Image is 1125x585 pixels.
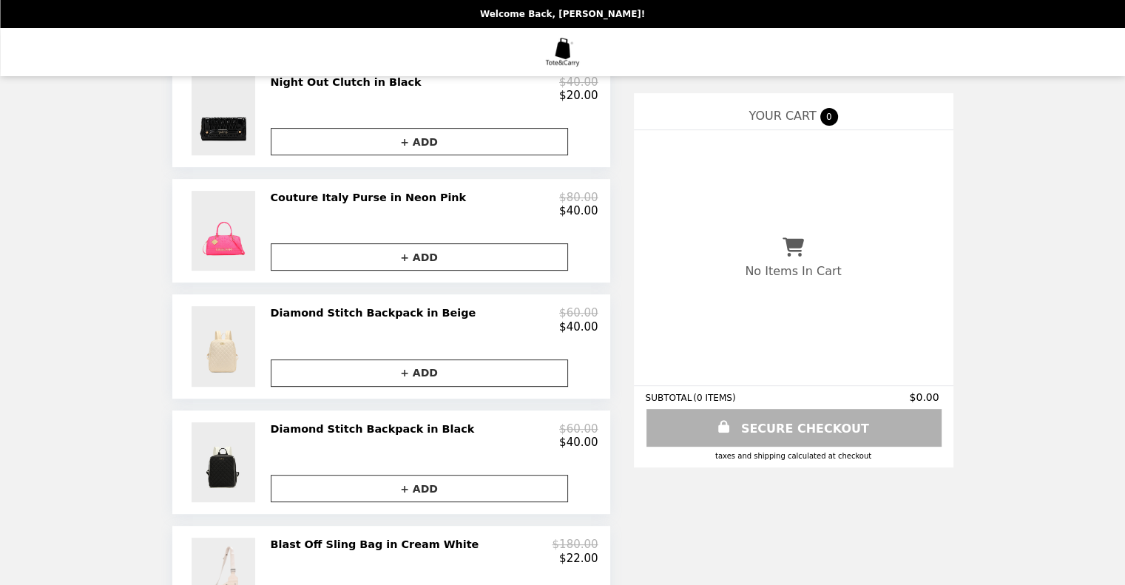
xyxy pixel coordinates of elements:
p: $60.00 [559,306,598,319]
h2: Diamond Stitch Backpack in Black [271,422,481,436]
p: $40.00 [559,320,598,334]
p: $20.00 [559,89,598,102]
button: + ADD [271,359,568,387]
span: SUBTOTAL [646,393,694,403]
img: Night Out Clutch in Black [192,75,260,155]
p: $180.00 [552,538,598,551]
p: $40.00 [559,204,598,217]
p: $60.00 [559,422,598,436]
p: Welcome Back, [PERSON_NAME]! [480,9,645,19]
p: $22.00 [559,552,598,565]
p: $40.00 [559,436,598,449]
p: No Items In Cart [745,264,841,278]
h2: Diamond Stitch Backpack in Beige [271,306,482,319]
div: Taxes and Shipping calculated at checkout [646,452,942,460]
span: YOUR CART [749,109,816,123]
h2: Blast Off Sling Bag in Cream White [271,538,485,551]
img: Couture Italy Purse in Neon Pink [192,191,260,271]
button: + ADD [271,243,568,271]
button: + ADD [271,475,568,502]
h2: Couture Italy Purse in Neon Pink [271,191,473,204]
span: $0.00 [909,391,941,403]
button: + ADD [271,128,568,155]
img: Diamond Stitch Backpack in Black [192,422,260,502]
p: $80.00 [559,191,598,204]
span: 0 [820,108,838,126]
img: Diamond Stitch Backpack in Beige [192,306,260,386]
span: ( 0 ITEMS ) [693,393,735,403]
img: Brand Logo [542,37,584,67]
